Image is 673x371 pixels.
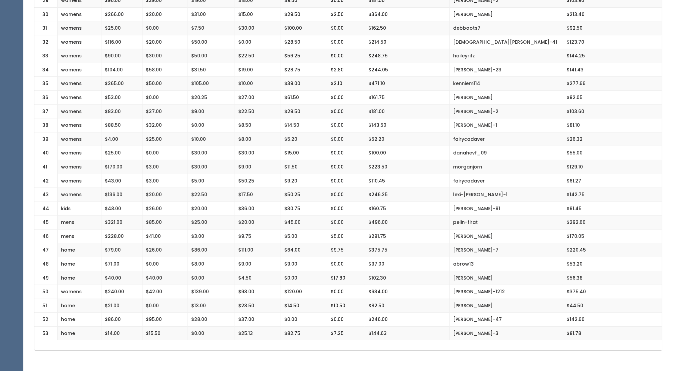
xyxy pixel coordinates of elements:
[449,104,563,118] td: [PERSON_NAME]-2
[235,257,281,271] td: $9.00
[365,326,449,340] td: $144.63
[58,77,101,91] td: womens
[58,146,101,160] td: womens
[58,160,101,174] td: womens
[58,216,101,230] td: mens
[281,63,327,77] td: $28.75
[101,91,142,105] td: $53.00
[34,216,58,230] td: 45
[235,160,281,174] td: $9.00
[34,35,58,49] td: 32
[58,49,101,63] td: womens
[101,285,142,299] td: $240.00
[235,188,281,202] td: $17.50
[281,174,327,188] td: $9.20
[34,271,58,285] td: 49
[188,188,235,202] td: $22.50
[142,21,188,35] td: $0.00
[101,216,142,230] td: $321.00
[142,77,188,91] td: $50.00
[188,216,235,230] td: $25.00
[34,326,58,340] td: 53
[327,174,365,188] td: $0.00
[327,146,365,160] td: $0.00
[563,229,662,243] td: $170.05
[563,174,662,188] td: $61.27
[142,202,188,216] td: $26.00
[58,104,101,118] td: womens
[188,132,235,146] td: $10.00
[365,202,449,216] td: $160.75
[365,216,449,230] td: $496.00
[142,118,188,132] td: $32.00
[188,146,235,160] td: $30.00
[188,7,235,21] td: $31.00
[142,7,188,21] td: $20.00
[34,104,58,118] td: 37
[188,104,235,118] td: $9.00
[142,243,188,257] td: $26.00
[327,229,365,243] td: $5.00
[563,313,662,327] td: $142.60
[101,35,142,49] td: $116.00
[188,118,235,132] td: $0.00
[188,229,235,243] td: $3.00
[281,313,327,327] td: $0.00
[101,63,142,77] td: $104.00
[101,21,142,35] td: $25.00
[101,188,142,202] td: $136.00
[34,257,58,271] td: 48
[101,243,142,257] td: $79.00
[281,160,327,174] td: $11.50
[58,63,101,77] td: womens
[188,326,235,340] td: $0.00
[235,49,281,63] td: $22.50
[327,243,365,257] td: $9.75
[101,160,142,174] td: $170.00
[281,299,327,313] td: $14.50
[563,132,662,146] td: $26.32
[58,91,101,105] td: womens
[142,91,188,105] td: $0.00
[281,257,327,271] td: $9.00
[235,299,281,313] td: $23.50
[235,91,281,105] td: $27.00
[449,174,563,188] td: fairycadaver
[235,132,281,146] td: $8.00
[235,35,281,49] td: $0.00
[34,7,58,21] td: 30
[188,313,235,327] td: $28.00
[235,146,281,160] td: $30.00
[365,174,449,188] td: $110.45
[449,77,563,91] td: kenniem114
[449,21,563,35] td: debboots7
[34,132,58,146] td: 39
[101,132,142,146] td: $4.00
[327,104,365,118] td: $0.00
[188,299,235,313] td: $13.00
[188,35,235,49] td: $50.00
[101,174,142,188] td: $43.00
[327,313,365,327] td: $0.00
[101,202,142,216] td: $48.00
[563,326,662,340] td: $81.78
[281,21,327,35] td: $100.00
[365,271,449,285] td: $102.30
[281,35,327,49] td: $28.50
[563,35,662,49] td: $123.70
[563,271,662,285] td: $56.38
[449,63,563,77] td: [PERSON_NAME]-23
[449,49,563,63] td: haileyritz
[142,132,188,146] td: $25.00
[327,77,365,91] td: $2.10
[101,49,142,63] td: $90.00
[365,35,449,49] td: $214.50
[327,299,365,313] td: $10.50
[365,299,449,313] td: $82.50
[281,188,327,202] td: $50.25
[281,243,327,257] td: $64.00
[101,118,142,132] td: $88.50
[365,146,449,160] td: $100.00
[449,299,563,313] td: [PERSON_NAME]
[58,202,101,216] td: kids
